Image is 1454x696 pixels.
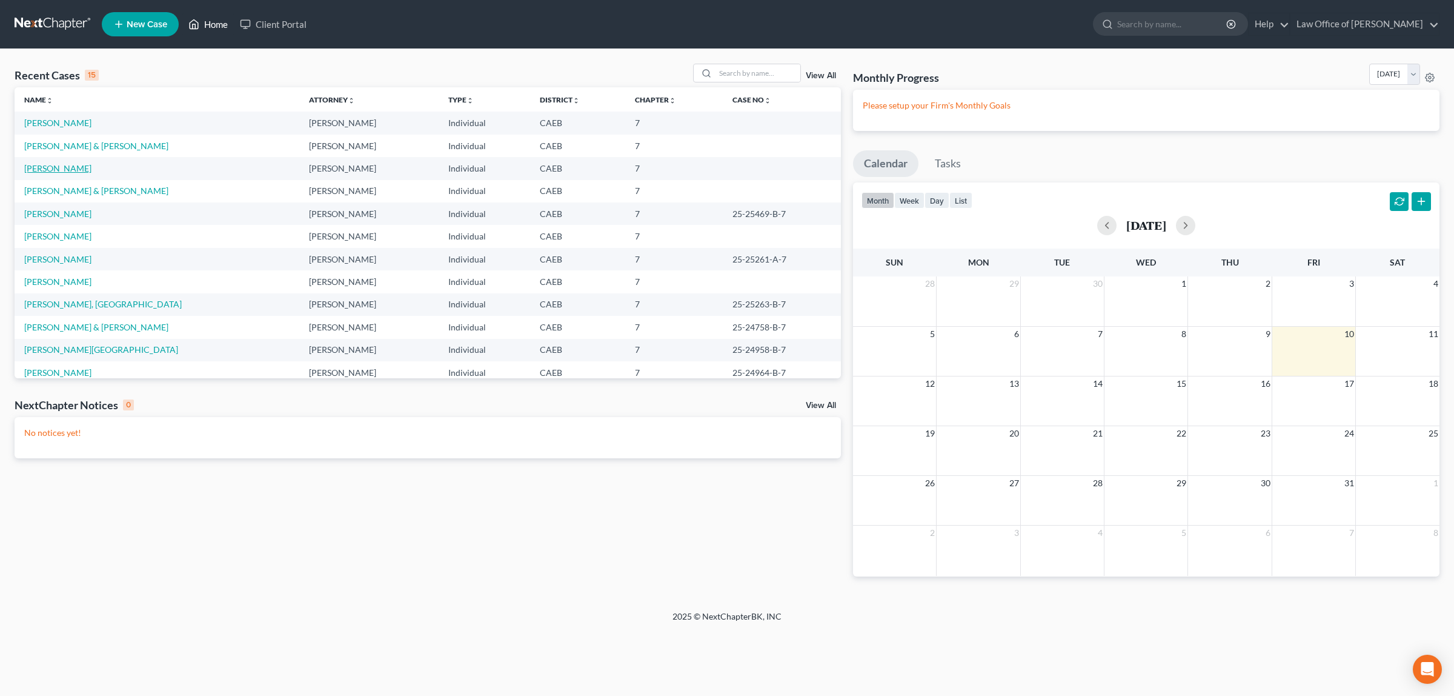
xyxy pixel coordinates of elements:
td: 7 [625,112,723,134]
td: 25-24758-B-7 [723,316,841,338]
span: 1 [1432,476,1439,490]
span: 9 [1264,327,1272,341]
span: 2 [1264,276,1272,291]
a: Client Portal [234,13,313,35]
td: [PERSON_NAME] [299,157,439,179]
a: Typeunfold_more [448,95,474,104]
a: View All [806,72,836,80]
span: 14 [1092,376,1104,391]
div: NextChapter Notices [15,398,134,412]
span: 22 [1175,426,1187,441]
span: 15 [1175,376,1187,391]
td: [PERSON_NAME] [299,202,439,225]
a: Tasks [924,150,972,177]
button: day [925,192,949,209]
span: 20 [1008,426,1020,441]
td: 25-25261-A-7 [723,248,841,270]
a: Home [182,13,234,35]
i: unfold_more [573,97,580,104]
span: 5 [1180,526,1187,540]
span: 4 [1432,276,1439,291]
span: Fri [1307,257,1320,267]
i: unfold_more [669,97,676,104]
a: [PERSON_NAME] [24,163,91,173]
td: Individual [439,293,530,316]
span: 19 [924,426,936,441]
td: 7 [625,135,723,157]
td: 7 [625,180,723,202]
td: 25-24964-B-7 [723,361,841,384]
td: 7 [625,339,723,361]
td: CAEB [530,135,626,157]
span: 29 [1008,276,1020,291]
td: Individual [439,202,530,225]
td: [PERSON_NAME] [299,112,439,134]
span: 12 [924,376,936,391]
p: Please setup your Firm's Monthly Goals [863,99,1430,112]
div: 2025 © NextChapterBK, INC [382,611,1072,632]
a: Districtunfold_more [540,95,580,104]
span: 7 [1097,327,1104,341]
td: [PERSON_NAME] [299,225,439,247]
a: [PERSON_NAME] & [PERSON_NAME] [24,141,168,151]
td: [PERSON_NAME] [299,248,439,270]
span: 2 [929,526,936,540]
p: No notices yet! [24,427,831,439]
div: 15 [85,70,99,81]
span: Thu [1221,257,1239,267]
a: Help [1249,13,1289,35]
td: 7 [625,248,723,270]
button: week [894,192,925,209]
span: 24 [1343,426,1355,441]
td: Individual [439,225,530,247]
td: CAEB [530,225,626,247]
td: [PERSON_NAME] [299,180,439,202]
a: [PERSON_NAME], [GEOGRAPHIC_DATA] [24,299,182,309]
span: Sat [1390,257,1405,267]
td: 7 [625,157,723,179]
span: 25 [1427,426,1439,441]
a: Attorneyunfold_more [309,95,355,104]
span: 3 [1348,276,1355,291]
a: [PERSON_NAME] [24,231,91,241]
td: Individual [439,316,530,338]
span: 30 [1260,476,1272,490]
td: Individual [439,180,530,202]
a: Law Office of [PERSON_NAME] [1290,13,1439,35]
span: 17 [1343,376,1355,391]
button: month [861,192,894,209]
span: Tue [1054,257,1070,267]
a: [PERSON_NAME] [24,367,91,378]
span: 8 [1432,526,1439,540]
input: Search by name... [1117,13,1228,35]
td: Individual [439,361,530,384]
span: Wed [1136,257,1156,267]
span: 3 [1013,526,1020,540]
span: 6 [1013,327,1020,341]
a: [PERSON_NAME] & [PERSON_NAME] [24,186,168,196]
span: 7 [1348,526,1355,540]
h3: Monthly Progress [853,70,939,85]
td: Individual [439,248,530,270]
span: 10 [1343,327,1355,341]
td: 7 [625,202,723,225]
td: CAEB [530,248,626,270]
td: Individual [439,339,530,361]
div: Recent Cases [15,68,99,82]
span: 4 [1097,526,1104,540]
td: CAEB [530,112,626,134]
td: CAEB [530,316,626,338]
span: 21 [1092,426,1104,441]
td: 7 [625,225,723,247]
td: Individual [439,135,530,157]
span: 16 [1260,376,1272,391]
td: 7 [625,361,723,384]
span: 1 [1180,276,1187,291]
td: [PERSON_NAME] [299,270,439,293]
i: unfold_more [466,97,474,104]
td: CAEB [530,202,626,225]
span: 28 [1092,476,1104,490]
a: Chapterunfold_more [635,95,676,104]
a: Case Nounfold_more [732,95,771,104]
td: [PERSON_NAME] [299,135,439,157]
